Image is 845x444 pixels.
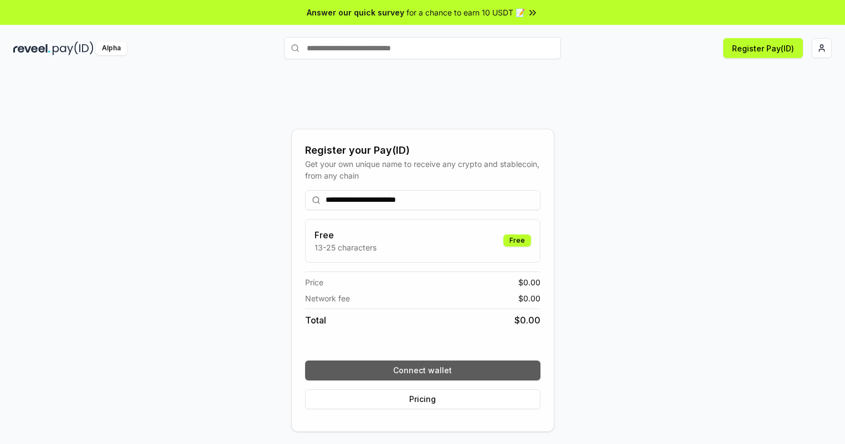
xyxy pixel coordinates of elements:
[305,361,540,380] button: Connect wallet
[514,314,540,327] span: $ 0.00
[305,158,540,181] div: Get your own unique name to receive any crypto and stablecoin, from any chain
[305,292,350,304] span: Network fee
[503,234,531,247] div: Free
[96,41,127,55] div: Alpha
[518,292,540,304] span: $ 0.00
[53,41,94,55] img: pay_id
[305,143,540,158] div: Register your Pay(ID)
[13,41,50,55] img: reveel_dark
[305,314,326,327] span: Total
[305,276,323,288] span: Price
[723,38,803,58] button: Register Pay(ID)
[518,276,540,288] span: $ 0.00
[315,228,377,242] h3: Free
[305,389,540,409] button: Pricing
[406,7,525,18] span: for a chance to earn 10 USDT 📝
[307,7,404,18] span: Answer our quick survey
[315,242,377,253] p: 13-25 characters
